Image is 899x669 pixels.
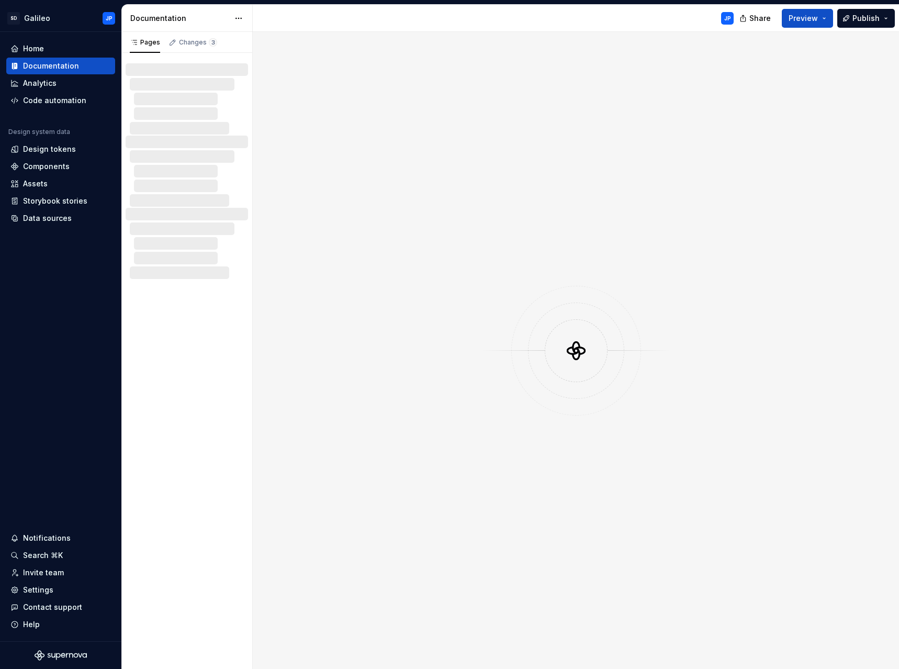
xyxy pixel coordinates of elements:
div: Help [23,619,40,630]
span: Publish [852,13,880,24]
a: Invite team [6,564,115,581]
div: Analytics [23,78,57,88]
button: Share [734,9,778,28]
a: Assets [6,175,115,192]
a: Settings [6,582,115,598]
div: Components [23,161,70,172]
button: SDGalileoJP [2,7,119,29]
a: Home [6,40,115,57]
div: Assets [23,179,48,189]
a: Code automation [6,92,115,109]
a: Analytics [6,75,115,92]
div: Pages [130,38,160,47]
a: Data sources [6,210,115,227]
div: Changes [179,38,217,47]
div: Invite team [23,567,64,578]
button: Preview [782,9,833,28]
div: Settings [23,585,53,595]
span: Share [749,13,771,24]
div: Code automation [23,95,86,106]
button: Publish [837,9,895,28]
div: Search ⌘K [23,550,63,561]
a: Design tokens [6,141,115,158]
button: Search ⌘K [6,547,115,564]
button: Help [6,616,115,633]
div: JP [724,14,731,23]
span: Preview [789,13,818,24]
div: Galileo [24,13,50,24]
svg: Supernova Logo [35,650,87,661]
div: Design tokens [23,144,76,154]
div: Design system data [8,128,70,136]
div: Contact support [23,602,82,612]
a: Documentation [6,58,115,74]
a: Storybook stories [6,193,115,209]
button: Notifications [6,530,115,547]
div: JP [106,14,113,23]
a: Components [6,158,115,175]
div: SD [7,12,20,25]
div: Documentation [130,13,229,24]
div: Notifications [23,533,71,543]
span: 3 [209,38,217,47]
div: Storybook stories [23,196,87,206]
div: Documentation [23,61,79,71]
div: Data sources [23,213,72,224]
div: Home [23,43,44,54]
button: Contact support [6,599,115,616]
